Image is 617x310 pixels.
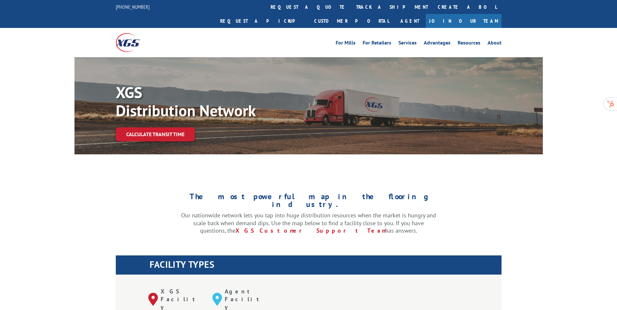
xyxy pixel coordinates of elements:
[215,14,309,28] a: Request a pickup
[116,127,195,141] a: Calculate transit time
[181,193,436,212] h1: The most powerful map in the flooring industry.
[235,227,385,234] a: XGS Customer Support Team
[150,260,502,272] h1: FACILITY TYPES
[426,14,502,28] a: Join Our Team
[336,40,355,47] a: For Mills
[309,14,394,28] a: Customer Portal
[116,83,311,120] p: XGS Distribution Network
[363,40,391,47] a: For Retailers
[488,40,502,47] a: About
[181,212,436,235] p: Our nationwide network lets you tap into huge distribution resources when the market is hungry an...
[116,4,150,10] a: [PHONE_NUMBER]
[394,14,426,28] a: Agent
[424,40,450,47] a: Advantages
[398,40,417,47] a: Services
[458,40,480,47] a: Resources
